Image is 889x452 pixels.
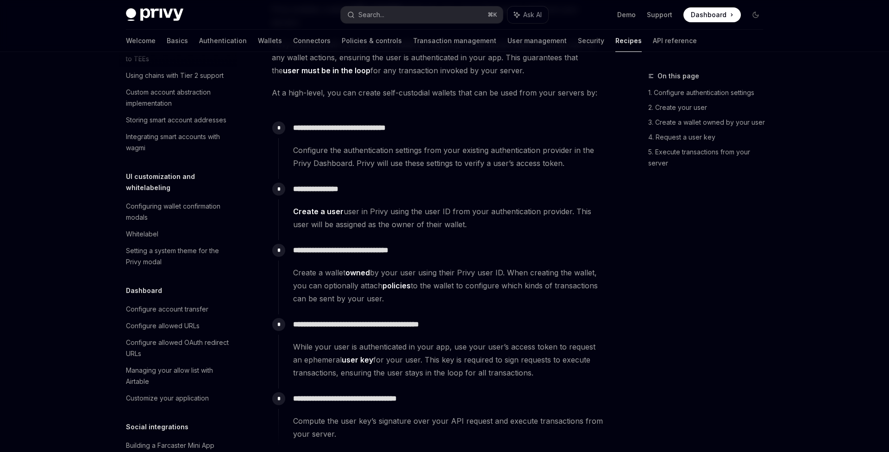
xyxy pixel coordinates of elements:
a: Configuring wallet confirmation modals [119,198,237,226]
span: Create a wallet by your user using their Privy user ID. When creating the wallet, you can optiona... [293,266,605,305]
a: 2. Create your user [648,100,770,115]
span: Dashboard [691,10,726,19]
a: Configure allowed URLs [119,318,237,334]
a: owned [345,268,370,278]
button: Toggle dark mode [748,7,763,22]
span: Configure the authentication settings from your existing authentication provider in the Privy Das... [293,144,605,170]
div: Configure account transfer [126,304,208,315]
a: Integrating smart accounts with wagmi [119,128,237,156]
a: Custom account abstraction implementation [119,84,237,112]
a: Dashboard [683,7,741,22]
h5: Dashboard [126,285,162,296]
a: Security [578,30,604,52]
a: Storing smart account addresses [119,112,237,128]
div: Setting a system theme for the Privy modal [126,245,232,267]
span: Compute the user key’s signature over your API request and execute transactions from your server. [293,414,605,440]
div: Managing your allow list with Airtable [126,365,232,387]
a: 4. Request a user key [648,130,770,145]
div: Customize your application [126,393,209,404]
span: At a high-level, you can create self-custodial wallets that can be used from your servers by: [272,86,606,99]
a: Customize your application [119,390,237,407]
div: Storing smart account addresses [126,115,226,126]
a: Welcome [126,30,156,52]
a: Policies & controls [342,30,402,52]
a: Create a user [293,207,344,216]
span: ⌘ K [488,11,497,19]
h5: UI customization and whitelabeling [126,171,237,193]
a: Using chains with Tier 2 support [119,67,237,84]
button: Search...⌘K [341,6,503,23]
a: Transaction management [413,30,496,52]
div: Using chains with Tier 2 support [126,70,224,81]
a: 1. Configure authentication settings [648,85,770,100]
a: Support [647,10,672,19]
button: Ask AI [507,6,548,23]
a: Configure account transfer [119,301,237,318]
a: Connectors [293,30,331,52]
div: Building a Farcaster Mini App [126,440,214,451]
div: Whitelabel [126,229,158,240]
a: 5. Execute transactions from your server [648,145,770,171]
a: Demo [617,10,636,19]
h5: Social integrations [126,421,188,433]
img: dark logo [126,8,183,21]
div: Custom account abstraction implementation [126,87,232,109]
a: policies [382,281,411,291]
div: Configure allowed URLs [126,320,200,331]
a: 3. Create a wallet owned by your user [648,115,770,130]
strong: user must be in the loop [283,66,370,75]
span: user in Privy using the user ID from your authentication provider. This user will be assigned as ... [293,205,605,231]
div: Integrating smart accounts with wagmi [126,131,232,153]
span: Privy enforces self-custody of the wallet by requiring a valid access token from the user for any... [272,38,606,77]
a: Recipes [615,30,642,52]
a: Managing your allow list with Airtable [119,362,237,390]
a: Authentication [199,30,247,52]
a: Configure allowed OAuth redirect URLs [119,334,237,362]
span: While your user is authenticated in your app, use your user’s access token to request an ephemera... [293,340,605,379]
a: Setting a system theme for the Privy modal [119,242,237,270]
div: Configure allowed OAuth redirect URLs [126,337,232,359]
a: API reference [653,30,697,52]
a: Basics [167,30,188,52]
a: User management [507,30,567,52]
a: user key [342,355,373,365]
span: Ask AI [523,10,542,19]
a: Wallets [258,30,282,52]
div: Search... [358,9,384,20]
a: Whitelabel [119,226,237,242]
div: Configuring wallet confirmation modals [126,201,232,223]
span: On this page [657,70,699,82]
